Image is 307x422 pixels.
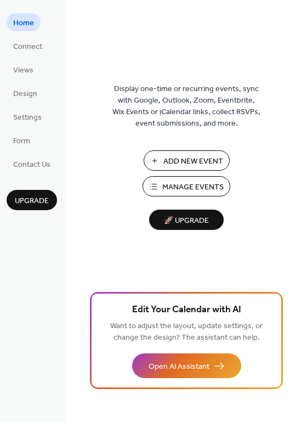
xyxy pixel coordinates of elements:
[15,195,49,207] span: Upgrade
[13,65,33,76] span: Views
[132,353,241,378] button: Open AI Assistant
[7,60,40,78] a: Views
[149,210,224,230] button: 🚀 Upgrade
[7,131,37,149] a: Form
[13,136,30,147] span: Form
[7,155,57,173] a: Contact Us
[144,150,230,171] button: Add New Event
[7,13,41,31] a: Home
[13,18,34,29] span: Home
[13,41,42,53] span: Connect
[13,159,50,171] span: Contact Us
[13,112,42,123] span: Settings
[7,190,57,210] button: Upgrade
[110,319,263,345] span: Want to adjust the layout, update settings, or change the design? The assistant can help.
[162,182,224,193] span: Manage Events
[7,108,48,126] a: Settings
[13,88,37,100] span: Design
[7,84,44,102] a: Design
[163,156,223,167] span: Add New Event
[149,361,209,373] span: Open AI Assistant
[7,37,49,55] a: Connect
[132,302,241,318] span: Edit Your Calendar with AI
[156,213,217,228] span: 🚀 Upgrade
[112,83,260,130] span: Display one-time or recurring events, sync with Google, Outlook, Zoom, Eventbrite, Wix Events or ...
[143,176,230,196] button: Manage Events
